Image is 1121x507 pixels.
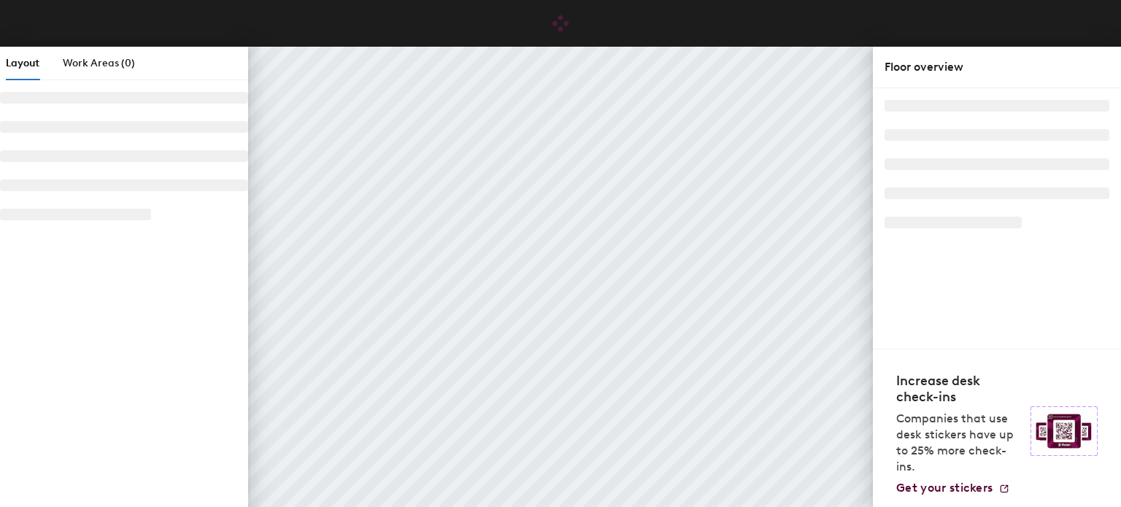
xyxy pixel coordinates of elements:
[896,481,993,495] span: Get your stickers
[896,411,1022,475] p: Companies that use desk stickers have up to 25% more check-ins.
[63,57,135,69] span: Work Areas (0)
[896,481,1010,495] a: Get your stickers
[896,373,1022,405] h4: Increase desk check-ins
[885,58,1109,76] div: Floor overview
[1031,406,1098,456] img: Sticker logo
[6,57,39,69] span: Layout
